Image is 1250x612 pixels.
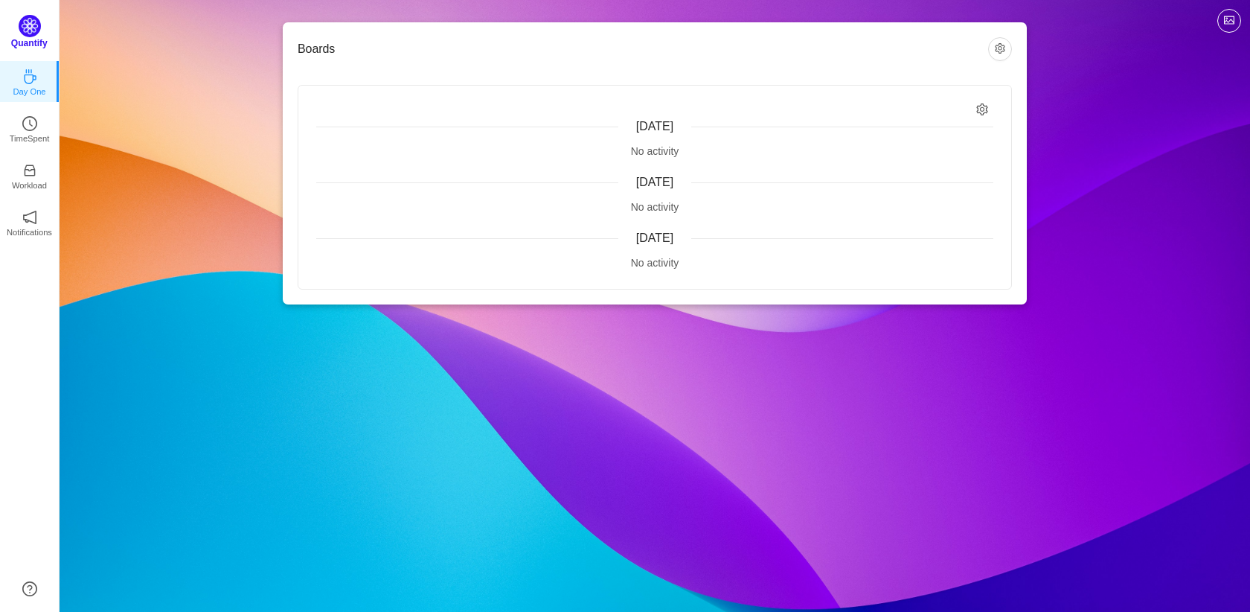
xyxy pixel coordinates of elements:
[636,176,673,188] span: [DATE]
[12,179,47,192] p: Workload
[976,103,989,116] i: icon: setting
[19,15,41,37] img: Quantify
[636,120,673,133] span: [DATE]
[298,42,988,57] h3: Boards
[22,163,37,178] i: icon: inbox
[316,255,993,271] div: No activity
[1217,9,1241,33] button: icon: picture
[22,168,37,182] a: icon: inboxWorkload
[22,121,37,136] a: icon: clock-circleTimeSpent
[22,74,37,89] a: icon: coffeeDay One
[22,116,37,131] i: icon: clock-circle
[13,85,45,98] p: Day One
[11,36,48,50] p: Quantify
[22,581,37,596] a: icon: question-circle
[10,132,50,145] p: TimeSpent
[316,144,993,159] div: No activity
[7,226,52,239] p: Notifications
[22,210,37,225] i: icon: notification
[636,232,673,244] span: [DATE]
[22,214,37,229] a: icon: notificationNotifications
[988,37,1012,61] button: icon: setting
[316,200,993,215] div: No activity
[22,69,37,84] i: icon: coffee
